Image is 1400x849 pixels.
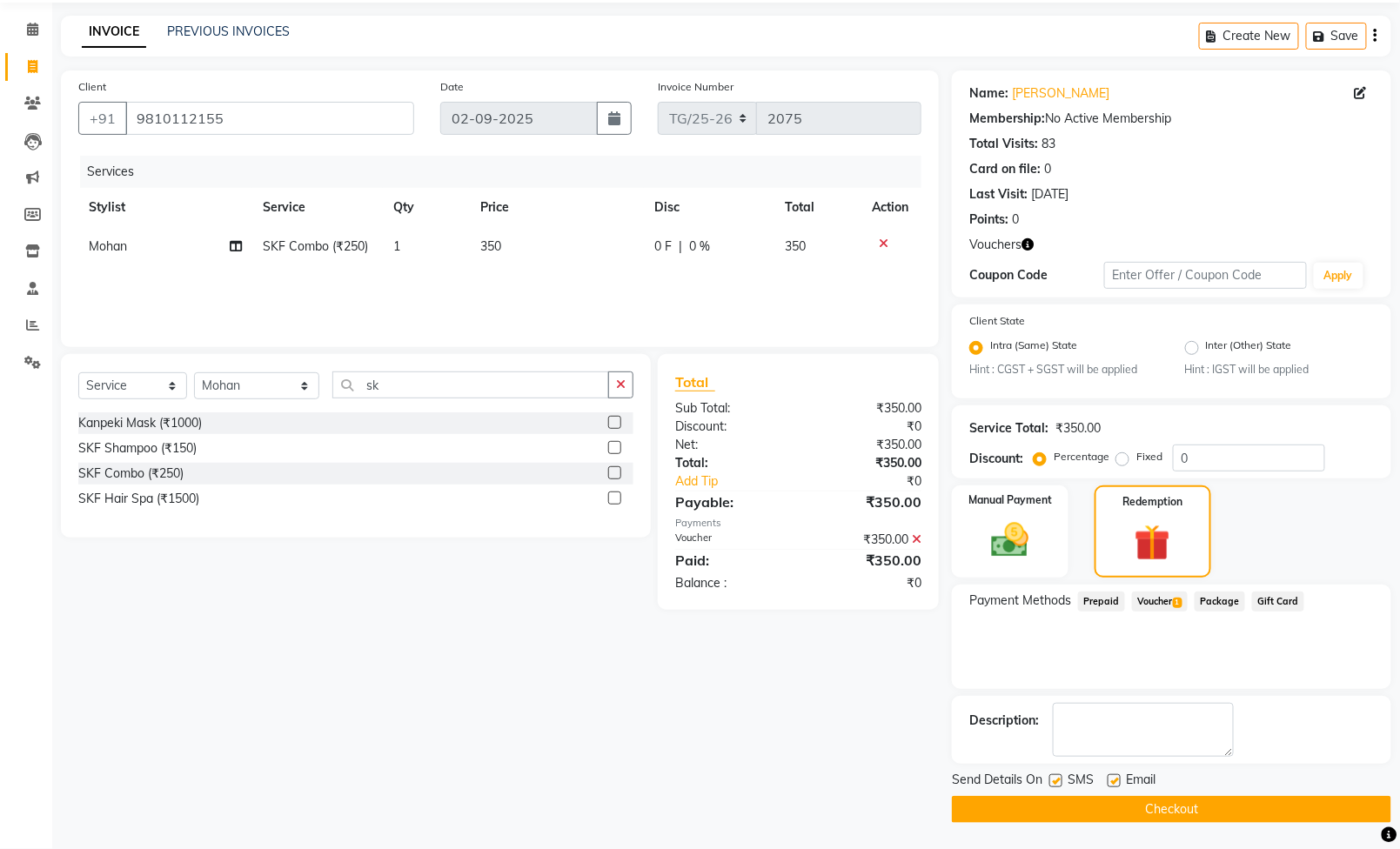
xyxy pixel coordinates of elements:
div: ₹0 [799,574,935,592]
div: Description: [969,712,1039,730]
div: No Active Membership [969,110,1374,128]
span: 350 [480,238,501,254]
span: Gift Card [1252,592,1304,612]
span: SKF Combo (₹250) [263,238,368,254]
span: Voucher [1132,592,1188,612]
a: Add Tip [662,472,821,491]
th: Stylist [78,188,252,227]
div: Service Total: [969,419,1048,438]
div: ₹350.00 [799,454,935,472]
div: 0 [1012,211,1019,229]
div: Voucher [662,531,799,549]
div: Kanpeki Mask (₹1000) [78,414,202,432]
label: Client [78,79,106,95]
th: Service [252,188,383,227]
span: Prepaid [1078,592,1125,612]
a: [PERSON_NAME] [1012,84,1109,103]
div: Sub Total: [662,399,799,418]
span: Package [1195,592,1245,612]
div: Paid: [662,550,799,571]
th: Action [861,188,921,227]
div: ₹350.00 [799,531,935,549]
button: Create New [1199,23,1299,50]
img: _gift.svg [1123,520,1182,565]
th: Total [774,188,861,227]
div: Payments [675,516,921,531]
label: Client State [969,313,1025,329]
small: Hint : CGST + SGST will be applied [969,362,1158,378]
label: Manual Payment [968,492,1052,508]
div: ₹350.00 [799,550,935,571]
div: ₹350.00 [799,399,935,418]
div: Last Visit: [969,185,1028,204]
th: Qty [383,188,470,227]
span: Vouchers [969,236,1022,254]
span: 0 F [654,237,672,256]
div: Name: [969,84,1008,103]
small: Hint : IGST will be applied [1185,362,1374,378]
div: SKF Shampoo (₹150) [78,439,197,458]
label: Percentage [1054,449,1109,465]
div: Total: [662,454,799,472]
span: 1 [393,238,400,254]
span: 0 % [689,237,710,256]
div: SKF Hair Spa (₹1500) [78,490,199,508]
div: Card on file: [969,160,1041,178]
div: Discount: [969,450,1023,468]
div: Payable: [662,491,799,512]
div: 83 [1042,135,1055,153]
span: 350 [785,238,806,254]
th: Price [470,188,644,227]
input: Enter Offer / Coupon Code [1104,262,1306,289]
div: Total Visits: [969,135,1038,153]
a: PREVIOUS INVOICES [167,23,290,39]
label: Fixed [1136,449,1162,465]
span: Payment Methods [969,592,1071,610]
input: Search by Name/Mobile/Email/Code [125,102,414,135]
div: ₹0 [821,472,935,491]
div: 0 [1044,160,1051,178]
label: Date [440,79,464,95]
div: [DATE] [1031,185,1068,204]
span: Mohan [89,238,127,254]
input: Search or Scan [332,371,609,398]
div: ₹350.00 [799,491,935,512]
span: Send Details On [952,771,1042,792]
span: SMS [1068,771,1094,792]
label: Inter (Other) State [1206,338,1292,358]
label: Redemption [1122,494,1182,510]
label: Intra (Same) State [990,338,1077,358]
button: Save [1306,23,1367,50]
span: Email [1126,771,1156,792]
a: INVOICE [82,17,146,48]
th: Disc [644,188,774,227]
span: Total [675,373,715,391]
div: Net: [662,436,799,454]
button: +91 [78,102,127,135]
span: | [679,237,682,256]
div: Discount: [662,418,799,436]
button: Apply [1314,263,1363,289]
img: _cash.svg [980,518,1041,562]
div: ₹0 [799,418,935,436]
div: Balance : [662,574,799,592]
label: Invoice Number [658,79,733,95]
div: ₹350.00 [1055,419,1101,438]
div: Coupon Code [969,266,1104,284]
div: Services [80,156,934,188]
button: Checkout [952,796,1391,823]
div: Membership: [969,110,1045,128]
div: Points: [969,211,1008,229]
div: ₹350.00 [799,436,935,454]
div: SKF Combo (₹250) [78,465,184,483]
span: 1 [1173,598,1182,608]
